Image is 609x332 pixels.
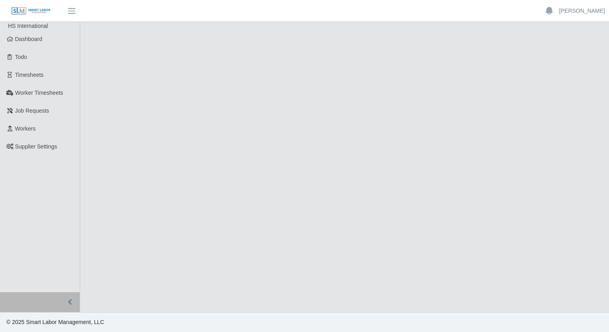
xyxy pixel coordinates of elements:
[11,7,51,16] img: SLM Logo
[15,36,43,42] span: Dashboard
[15,72,44,78] span: Timesheets
[15,143,57,150] span: Supplier Settings
[559,7,605,15] a: [PERSON_NAME]
[15,125,36,132] span: Workers
[15,90,63,96] span: Worker Timesheets
[15,107,49,114] span: Job Requests
[15,54,27,60] span: Todo
[8,23,48,29] span: HS International
[6,319,104,325] span: © 2025 Smart Labor Management, LLC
